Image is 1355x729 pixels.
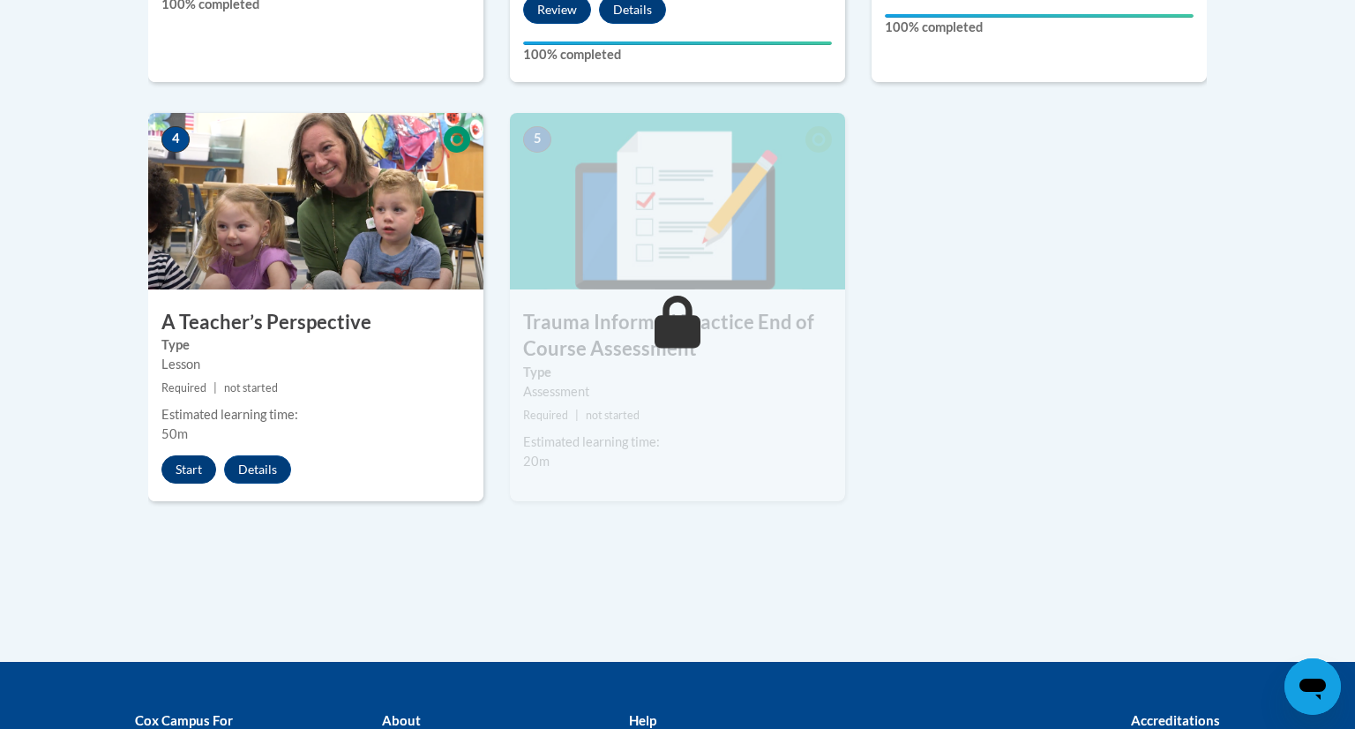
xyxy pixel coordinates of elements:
button: Start [161,455,216,484]
div: Your progress [523,41,832,45]
h3: A Teacher’s Perspective [148,309,483,336]
iframe: Button to launch messaging window [1284,658,1341,715]
b: Help [629,712,656,728]
div: Lesson [161,355,470,374]
div: Your progress [885,14,1194,18]
h3: Trauma Informed Practice End of Course Assessment [510,309,845,364]
label: 100% completed [885,18,1194,37]
div: Assessment [523,382,832,402]
span: not started [586,409,640,422]
button: Details [224,455,291,484]
div: Estimated learning time: [523,432,832,452]
span: 4 [161,126,190,153]
span: Required [523,409,568,422]
label: Type [523,363,832,382]
span: 50m [161,426,188,441]
img: Course Image [148,113,483,289]
span: 5 [523,126,551,153]
span: Required [161,381,206,395]
span: not started [224,381,278,395]
b: Accreditations [1131,712,1220,728]
label: Type [161,335,470,355]
span: 20m [523,454,550,469]
span: | [575,409,579,422]
div: Estimated learning time: [161,405,470,425]
b: About [382,712,421,728]
img: Course Image [510,113,845,289]
label: 100% completed [523,45,832,64]
b: Cox Campus For [135,712,233,728]
span: | [213,381,217,395]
